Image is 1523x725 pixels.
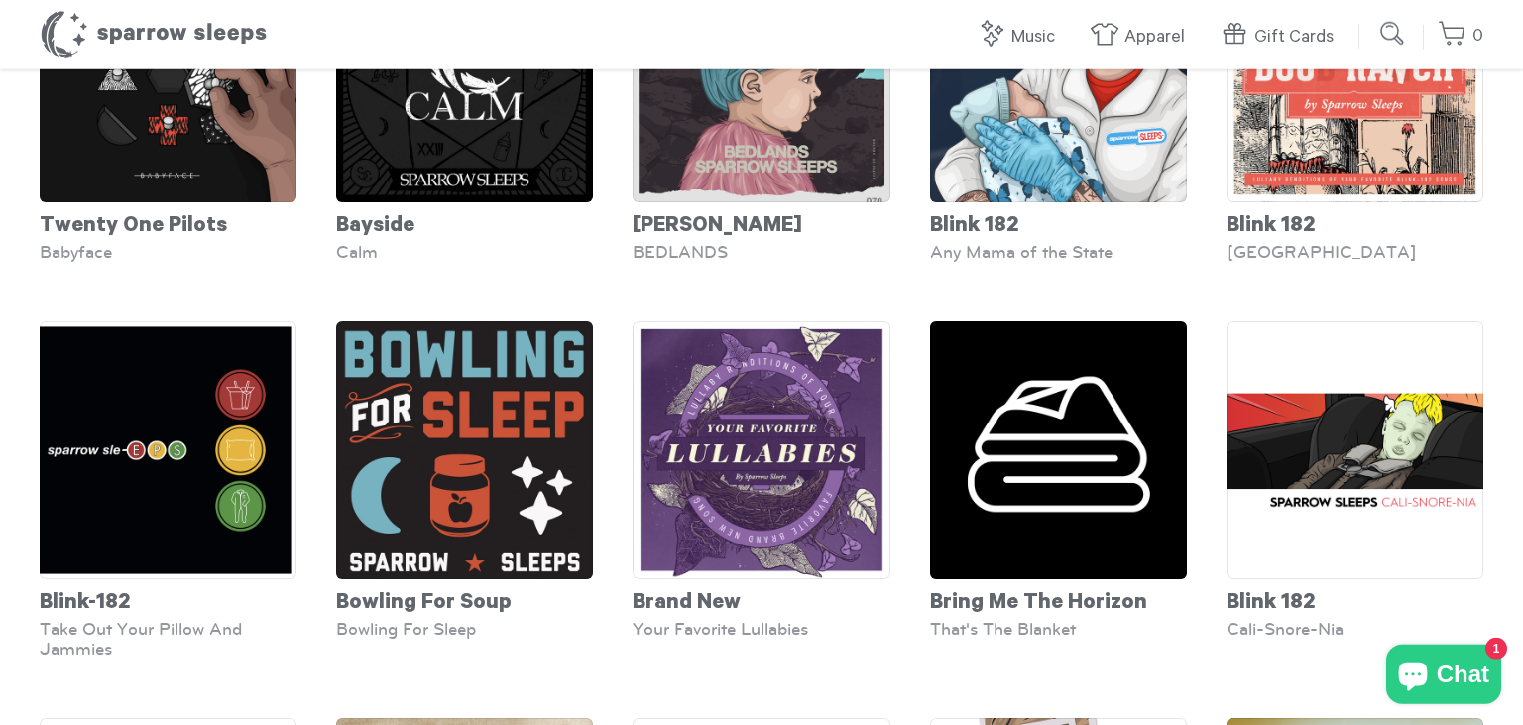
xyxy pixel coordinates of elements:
[40,242,296,262] div: Babyface
[930,202,1187,242] div: Blink 182
[930,619,1187,639] div: That's The Blanket
[1438,15,1483,58] a: 0
[1227,579,1483,619] div: Blink 182
[336,202,593,242] div: Bayside
[633,242,889,262] div: BEDLANDS
[40,10,268,60] h1: Sparrow Sleeps
[336,579,593,619] div: Bowling For Soup
[1220,16,1344,59] a: Gift Cards
[1227,321,1483,638] a: Blink 182 Cali-Snore-Nia
[1380,645,1507,709] inbox-online-store-chat: Shopify online store chat
[1227,321,1483,578] img: SS-Blink182-Cali-snore-nia-cover-1600x1600-v3_grande.png
[1227,619,1483,639] div: Cali-Snore-Nia
[1373,14,1413,54] input: Submit
[40,202,296,242] div: Twenty One Pilots
[336,321,593,638] a: Bowling For Soup Bowling For Sleep
[40,321,296,578] img: Blink-182-TakeOutYourPillowandJammies-Cover_grande.png
[930,321,1187,578] img: BringMeTheHorizon-That_sTheBlanket-Cover_grande.png
[633,321,889,638] a: Brand New Your Favorite Lullabies
[633,619,889,639] div: Your Favorite Lullabies
[40,619,296,659] div: Take Out Your Pillow And Jammies
[336,619,593,639] div: Bowling For Sleep
[40,321,296,658] a: Blink-182 Take Out Your Pillow And Jammies
[977,16,1065,59] a: Music
[633,579,889,619] div: Brand New
[336,242,593,262] div: Calm
[40,579,296,619] div: Blink-182
[930,321,1187,638] a: Bring Me The Horizon That's The Blanket
[336,321,593,578] img: BowlingForSoup-BowlingForSleep-Cover_grande.jpg
[633,202,889,242] div: [PERSON_NAME]
[1227,202,1483,242] div: Blink 182
[633,321,889,578] img: Your-Favorite-Lullabies_grande.jpg
[1227,242,1483,262] div: [GEOGRAPHIC_DATA]
[930,242,1187,262] div: Any Mama of the State
[930,579,1187,619] div: Bring Me The Horizon
[1090,16,1195,59] a: Apparel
